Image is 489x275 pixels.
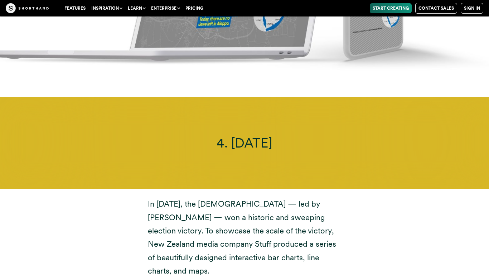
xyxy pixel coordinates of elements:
a: Features [62,3,88,13]
a: Pricing [183,3,206,13]
button: Enterprise [148,3,183,13]
a: Contact Sales [415,3,457,14]
button: Inspiration [88,3,125,13]
a: Sign in [461,3,483,14]
img: The Craft [6,3,49,13]
span: 4. [DATE] [217,135,272,151]
a: Start Creating [370,3,412,13]
button: Learn [125,3,148,13]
